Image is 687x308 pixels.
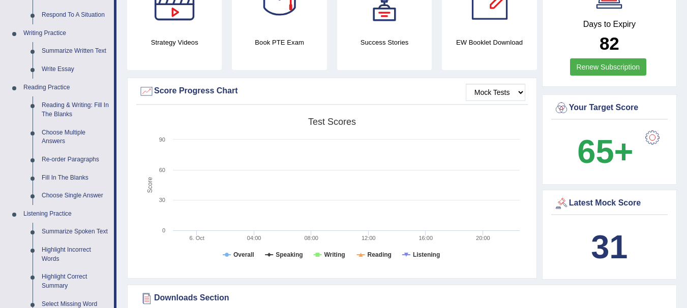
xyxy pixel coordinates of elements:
[591,228,628,265] b: 31
[419,235,433,241] text: 16:00
[577,133,633,170] b: 65+
[159,167,165,173] text: 60
[19,205,114,223] a: Listening Practice
[37,151,114,169] a: Re-order Paragraphs
[324,251,345,258] tspan: Writing
[337,37,432,48] h4: Success Stories
[476,235,490,241] text: 20:00
[37,96,114,123] a: Reading & Writing: Fill In The Blanks
[413,251,440,258] tspan: Listening
[37,268,114,295] a: Highlight Correct Summary
[19,79,114,97] a: Reading Practice
[362,235,376,241] text: 12:00
[442,37,536,48] h4: EW Booklet Download
[37,42,114,60] a: Summarize Written Text
[570,58,647,76] a: Renew Subscription
[308,117,356,127] tspan: Test scores
[139,84,525,99] div: Score Progress Chart
[232,37,326,48] h4: Book PTE Exam
[37,124,114,151] a: Choose Multiple Answers
[554,100,665,116] div: Your Target Score
[189,235,204,241] tspan: 6. Oct
[37,60,114,79] a: Write Essay
[233,251,254,258] tspan: Overall
[554,20,665,29] h4: Days to Expiry
[37,169,114,187] a: Fill In The Blanks
[37,6,114,24] a: Respond To A Situation
[127,37,222,48] h4: Strategy Videos
[554,196,665,211] div: Latest Mock Score
[247,235,261,241] text: 04:00
[159,197,165,203] text: 30
[159,136,165,143] text: 90
[19,24,114,43] a: Writing Practice
[162,227,165,233] text: 0
[37,223,114,241] a: Summarize Spoken Text
[146,177,154,193] tspan: Score
[304,235,318,241] text: 08:00
[276,251,303,258] tspan: Speaking
[600,33,619,53] b: 82
[139,291,665,306] div: Downloads Section
[368,251,392,258] tspan: Reading
[37,241,114,268] a: Highlight Incorrect Words
[37,187,114,205] a: Choose Single Answer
